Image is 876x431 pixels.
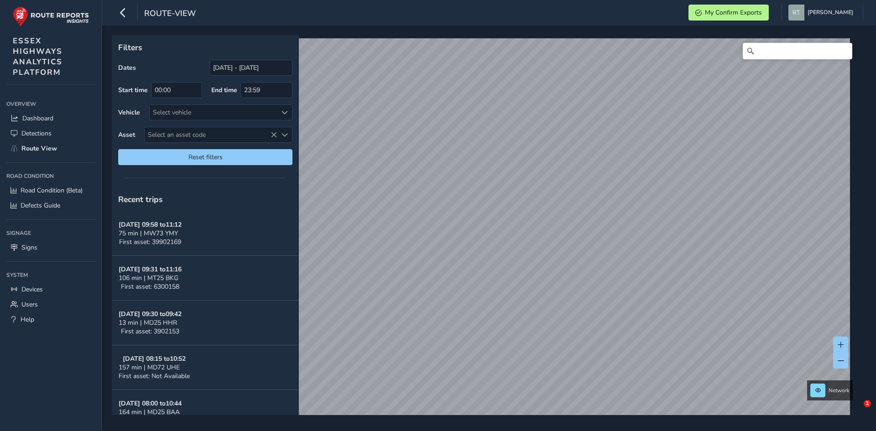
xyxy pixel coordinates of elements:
[6,297,95,312] a: Users
[6,111,95,126] a: Dashboard
[119,399,182,408] strong: [DATE] 08:00 to 10:44
[788,5,804,21] img: diamond-layout
[118,194,163,205] span: Recent trips
[743,43,852,59] input: Search
[144,8,196,21] span: route-view
[705,8,762,17] span: My Confirm Exports
[864,400,871,407] span: 1
[21,144,57,153] span: Route View
[6,312,95,327] a: Help
[119,408,180,416] span: 164 min | MD25 BAA
[6,183,95,198] a: Road Condition (Beta)
[115,38,850,426] canvas: Map
[6,126,95,141] a: Detections
[6,240,95,255] a: Signs
[119,220,182,229] strong: [DATE] 09:58 to 11:12
[277,127,292,142] div: Select an asset code
[118,42,292,53] p: Filters
[145,127,277,142] span: Select an asset code
[119,318,177,327] span: 13 min | MD25 HHR
[845,400,867,422] iframe: Intercom live chat
[6,198,95,213] a: Defects Guide
[118,108,140,117] label: Vehicle
[13,6,89,27] img: rr logo
[21,315,34,324] span: Help
[788,5,856,21] button: [PERSON_NAME]
[688,5,769,21] button: My Confirm Exports
[118,63,136,72] label: Dates
[6,169,95,183] div: Road Condition
[22,114,53,123] span: Dashboard
[119,372,190,380] span: First asset: Not Available
[6,141,95,156] a: Route View
[6,97,95,111] div: Overview
[21,129,52,138] span: Detections
[123,354,186,363] strong: [DATE] 08:15 to 10:52
[21,243,37,252] span: Signs
[112,256,299,301] button: [DATE] 09:31 to11:16106 min | MT25 BKGFirst asset: 6300158
[112,345,299,390] button: [DATE] 08:15 to10:52157 min | MD72 UHEFirst asset: Not Available
[112,211,299,256] button: [DATE] 09:58 to11:1275 min | MW73 YMYFirst asset: 39902169
[125,153,286,161] span: Reset filters
[6,268,95,282] div: System
[119,274,178,282] span: 106 min | MT25 BKG
[118,130,135,139] label: Asset
[121,327,179,336] span: First asset: 3902153
[121,282,179,291] span: First asset: 6300158
[119,310,182,318] strong: [DATE] 09:30 to 09:42
[119,229,178,238] span: 75 min | MW73 YMY
[211,86,237,94] label: End time
[829,387,850,394] span: Network
[13,36,63,78] span: ESSEX HIGHWAYS ANALYTICS PLATFORM
[21,201,60,210] span: Defects Guide
[119,265,182,274] strong: [DATE] 09:31 to 11:16
[808,5,853,21] span: [PERSON_NAME]
[21,186,83,195] span: Road Condition (Beta)
[118,149,292,165] button: Reset filters
[119,238,181,246] span: First asset: 39902169
[21,300,38,309] span: Users
[112,301,299,345] button: [DATE] 09:30 to09:4213 min | MD25 HHRFirst asset: 3902153
[119,363,180,372] span: 157 min | MD72 UHE
[150,105,277,120] div: Select vehicle
[6,226,95,240] div: Signage
[118,86,148,94] label: Start time
[6,282,95,297] a: Devices
[21,285,43,294] span: Devices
